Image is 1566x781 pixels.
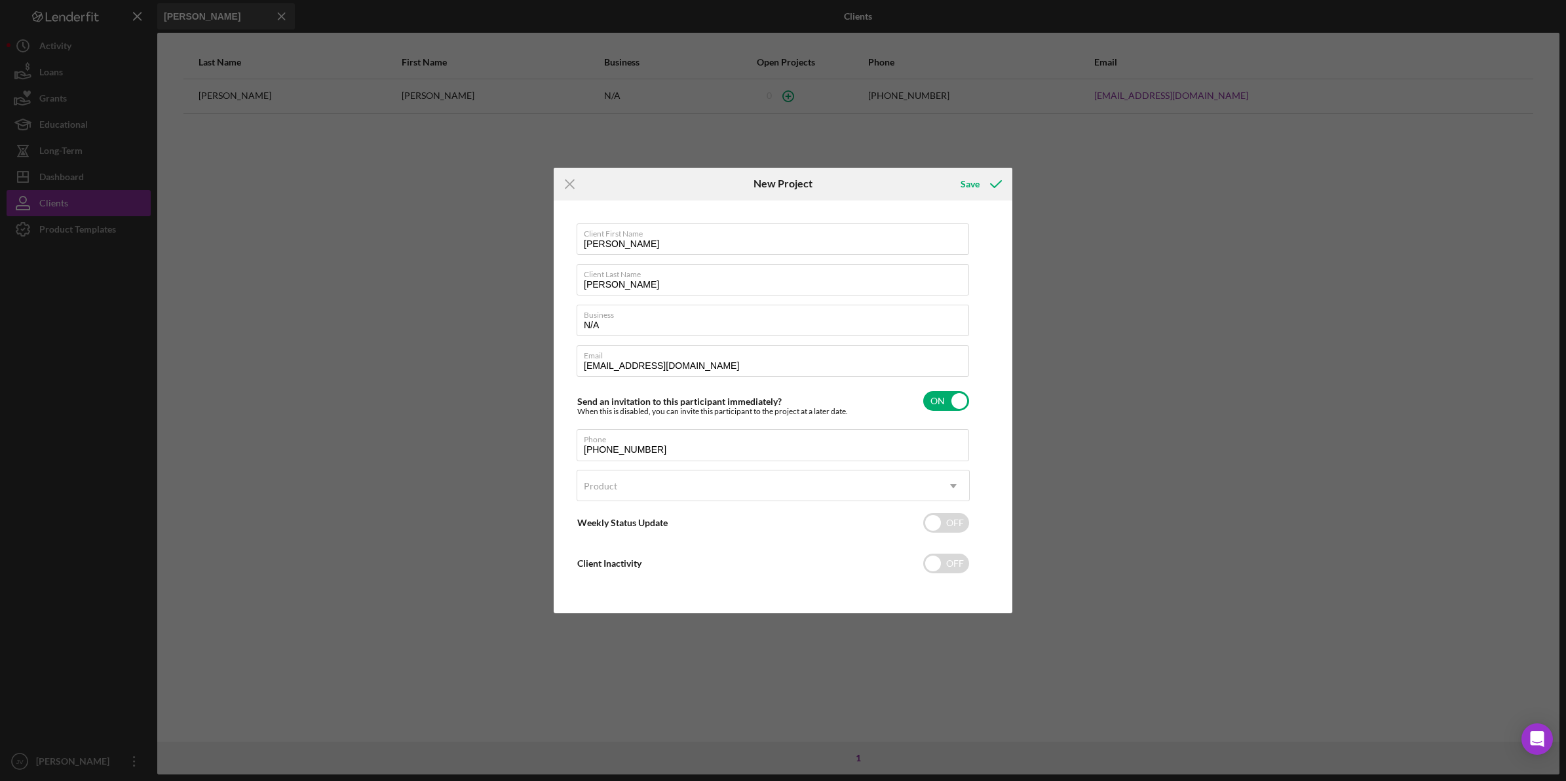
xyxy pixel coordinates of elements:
div: Save [961,171,980,197]
h6: New Project [754,178,812,189]
label: Client Last Name [584,265,969,279]
div: When this is disabled, you can invite this participant to the project at a later date. [577,407,848,416]
button: Save [947,171,1012,197]
label: Send an invitation to this participant immediately? [577,396,782,407]
label: Client First Name [584,224,969,238]
label: Weekly Status Update [577,517,668,528]
div: Product [584,481,617,491]
div: Open Intercom Messenger [1521,723,1553,755]
label: Client Inactivity [577,558,641,569]
label: Phone [584,430,969,444]
label: Email [584,346,969,360]
label: Business [584,305,969,320]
